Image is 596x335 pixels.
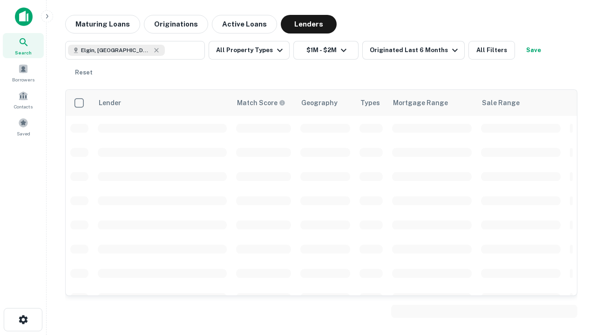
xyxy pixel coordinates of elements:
[549,261,596,305] iframe: Chat Widget
[296,90,355,116] th: Geography
[209,41,290,60] button: All Property Types
[293,41,359,60] button: $1M - $2M
[3,114,44,139] a: Saved
[15,7,33,26] img: capitalize-icon.png
[69,63,99,82] button: Reset
[12,76,34,83] span: Borrowers
[93,90,231,116] th: Lender
[3,33,44,58] a: Search
[281,15,337,33] button: Lenders
[393,97,448,108] div: Mortgage Range
[15,49,32,56] span: Search
[212,15,277,33] button: Active Loans
[237,98,284,108] h6: Match Score
[99,97,121,108] div: Lender
[144,15,208,33] button: Originations
[65,15,140,33] button: Maturing Loans
[81,46,151,54] span: Elgin, [GEOGRAPHIC_DATA], [GEOGRAPHIC_DATA]
[468,41,515,60] button: All Filters
[355,90,387,116] th: Types
[14,103,33,110] span: Contacts
[3,60,44,85] a: Borrowers
[476,90,565,116] th: Sale Range
[370,45,461,56] div: Originated Last 6 Months
[301,97,338,108] div: Geography
[3,87,44,112] a: Contacts
[362,41,465,60] button: Originated Last 6 Months
[17,130,30,137] span: Saved
[237,98,285,108] div: Capitalize uses an advanced AI algorithm to match your search with the best lender. The match sco...
[231,90,296,116] th: Capitalize uses an advanced AI algorithm to match your search with the best lender. The match sco...
[519,41,549,60] button: Save your search to get updates of matches that match your search criteria.
[387,90,476,116] th: Mortgage Range
[482,97,520,108] div: Sale Range
[360,97,380,108] div: Types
